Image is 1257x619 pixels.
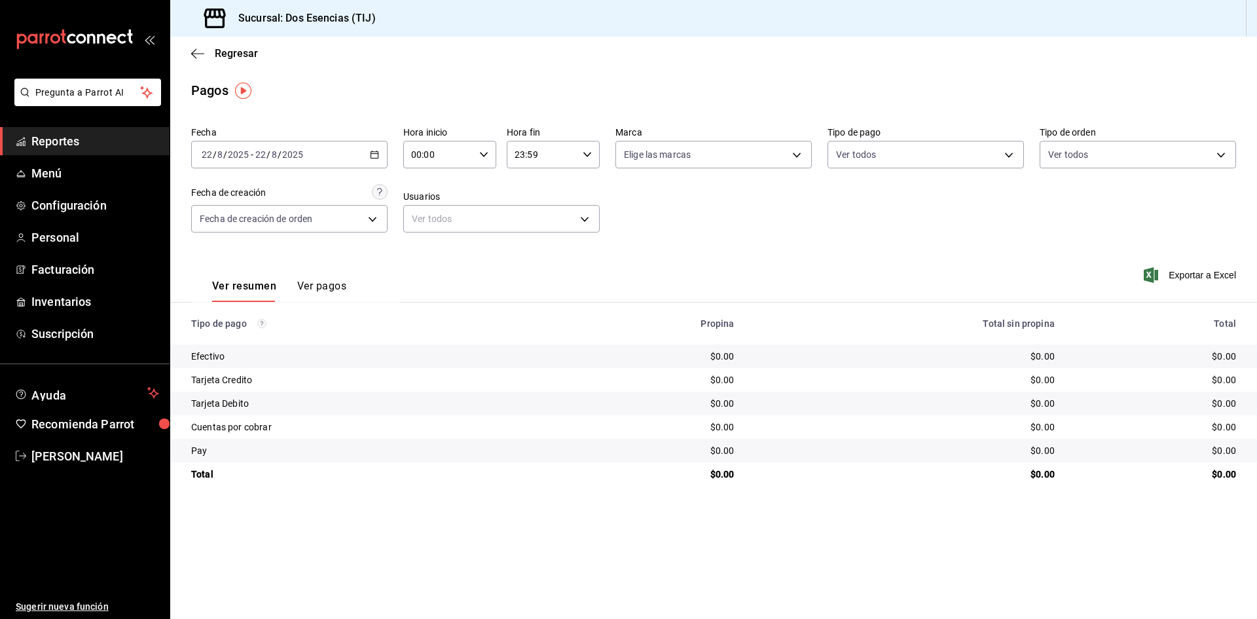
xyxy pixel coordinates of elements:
span: / [266,149,270,160]
button: Pregunta a Parrot AI [14,79,161,106]
span: Facturación [31,261,159,278]
span: Sugerir nueva función [16,600,159,614]
div: Fecha de creación [191,186,266,200]
div: $0.00 [1076,397,1236,410]
img: Tooltip marker [235,83,251,99]
span: Ver todos [836,148,876,161]
div: $0.00 [1076,444,1236,457]
input: ---- [282,149,304,160]
div: $0.00 [755,350,1054,363]
div: Cuentas por cobrar [191,421,546,434]
div: Pagos [191,81,228,100]
span: Suscripción [31,325,159,343]
span: / [278,149,282,160]
div: Total sin propina [755,318,1054,329]
div: $0.00 [1076,350,1236,363]
label: Tipo de orden [1040,128,1236,137]
div: Ver todos [403,205,600,233]
button: open_drawer_menu [144,34,155,45]
div: $0.00 [567,373,734,386]
input: -- [201,149,213,160]
span: Pregunta a Parrot AI [35,86,141,100]
h3: Sucursal: Dos Esencias (TIJ) [228,10,376,26]
input: -- [255,149,266,160]
a: Pregunta a Parrot AI [9,95,161,109]
span: Elige las marcas [624,148,691,161]
div: Total [191,468,546,481]
span: Ver todos [1048,148,1088,161]
div: Tarjeta Credito [191,373,546,386]
button: Ver pagos [297,280,346,302]
div: Efectivo [191,350,546,363]
span: Regresar [215,47,258,60]
div: $0.00 [567,397,734,410]
label: Hora inicio [403,128,496,137]
div: $0.00 [567,421,734,434]
input: -- [271,149,278,160]
label: Fecha [191,128,388,137]
span: Inventarios [31,293,159,310]
label: Hora fin [507,128,600,137]
div: $0.00 [1076,468,1236,481]
div: Propina [567,318,734,329]
input: -- [217,149,223,160]
div: Total [1076,318,1236,329]
div: Pay [191,444,546,457]
div: $0.00 [755,444,1054,457]
button: Regresar [191,47,258,60]
span: Configuración [31,197,159,214]
svg: Los pagos realizados con Pay y otras terminales son montos brutos. [257,319,266,328]
div: $0.00 [567,468,734,481]
span: - [251,149,253,160]
span: Fecha de creación de orden [200,212,312,225]
span: Recomienda Parrot [31,415,159,433]
span: Ayuda [31,385,142,401]
div: $0.00 [755,421,1054,434]
label: Marca [615,128,812,137]
div: $0.00 [755,373,1054,386]
label: Tipo de pago [828,128,1024,137]
div: $0.00 [1076,373,1236,386]
span: / [213,149,217,160]
label: Usuarios [403,192,600,201]
button: Exportar a Excel [1146,267,1236,283]
span: Personal [31,229,159,246]
span: Reportes [31,132,159,150]
div: Tipo de pago [191,318,546,329]
div: $0.00 [755,468,1054,481]
button: Ver resumen [212,280,276,302]
div: $0.00 [567,350,734,363]
span: / [223,149,227,160]
div: $0.00 [755,397,1054,410]
div: $0.00 [567,444,734,457]
div: $0.00 [1076,421,1236,434]
div: navigation tabs [212,280,346,302]
span: [PERSON_NAME] [31,447,159,465]
span: Menú [31,164,159,182]
div: Tarjeta Debito [191,397,546,410]
input: ---- [227,149,249,160]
